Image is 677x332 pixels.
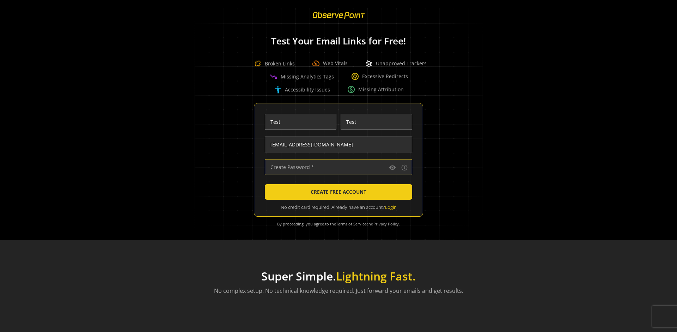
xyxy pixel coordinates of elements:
input: Enter Last Name * [341,114,412,130]
span: speed [312,59,320,68]
a: Login [385,204,397,210]
div: Excessive Redirects [351,72,408,81]
p: No complex setup. No technical knowledge required. Just forward your emails and get results. [214,286,463,295]
div: Missing Attribution [347,85,404,94]
div: Unapproved Trackers [365,59,427,68]
div: Broken Links [251,56,295,71]
span: bug_report [365,59,373,68]
div: By proceeding, you agree to the and . [263,217,414,231]
span: change_circle [351,72,359,81]
a: Terms of Service [336,221,366,227]
input: Enter First Name * [265,114,336,130]
mat-icon: info_outline [401,164,408,171]
div: Web Vitals [312,59,348,68]
a: Privacy Policy [373,221,399,227]
mat-icon: visibility [389,164,396,171]
div: No credit card required. Already have an account? [265,204,412,211]
a: ObservePoint Homepage [308,16,369,23]
input: Create Password * [265,159,412,175]
input: Enter Email Address (name@work-email.com) * [265,137,412,152]
span: trending_down [269,72,278,81]
span: accessibility [274,85,282,94]
div: Missing Analytics Tags [269,72,334,81]
div: Accessibility Issues [274,85,330,94]
button: Password requirements [400,163,409,172]
button: CREATE FREE ACCOUNT [265,184,412,200]
span: Lightning Fast. [336,268,416,284]
h1: Test Your Email Links for Free! [183,36,494,46]
img: Broken Link [251,56,265,71]
span: paid [347,85,355,94]
span: CREATE FREE ACCOUNT [311,186,366,198]
h1: Super Simple. [214,270,463,283]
